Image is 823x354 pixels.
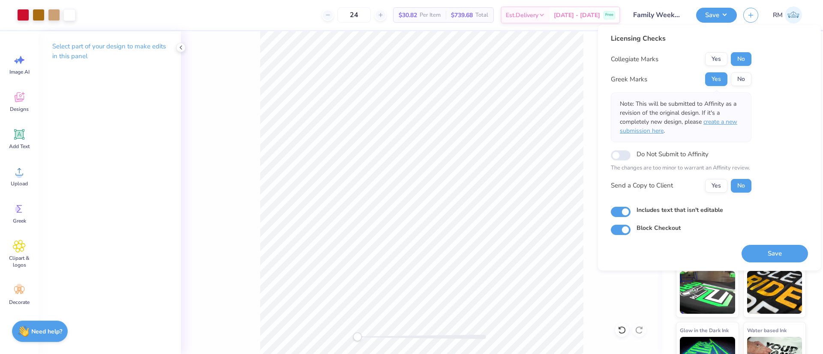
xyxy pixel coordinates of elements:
[31,327,62,336] strong: Need help?
[611,164,751,173] p: The changes are too minor to warrant an Affinity review.
[637,205,723,214] label: Includes text that isn't editable
[620,99,742,135] p: Note: This will be submitted to Affinity as a revision of the original design. If it's a complete...
[52,42,167,61] p: Select part of your design to make edits in this panel
[611,54,658,64] div: Collegiate Marks
[399,11,417,20] span: $30.82
[731,52,751,66] button: No
[705,179,727,193] button: Yes
[420,11,441,20] span: Per Item
[731,179,751,193] button: No
[705,72,727,86] button: Yes
[13,217,26,224] span: Greek
[627,6,690,24] input: Untitled Design
[475,11,488,20] span: Total
[611,181,673,190] div: Send a Copy to Client
[785,6,802,24] img: Roberta Manuel
[11,180,28,187] span: Upload
[769,6,806,24] a: RM
[5,255,33,268] span: Clipart & logos
[705,52,727,66] button: Yes
[9,299,30,306] span: Decorate
[742,245,808,262] button: Save
[747,271,802,314] img: Metallic & Glitter Ink
[637,223,681,232] label: Block Checkout
[731,72,751,86] button: No
[506,11,538,20] span: Est. Delivery
[611,74,647,84] div: Greek Marks
[10,106,29,113] span: Designs
[637,149,709,160] label: Do Not Submit to Affinity
[605,12,613,18] span: Free
[680,271,735,314] img: Neon Ink
[554,11,600,20] span: [DATE] - [DATE]
[337,7,371,23] input: – –
[451,11,473,20] span: $739.68
[773,10,783,20] span: RM
[353,333,362,341] div: Accessibility label
[696,8,737,23] button: Save
[611,33,751,44] div: Licensing Checks
[747,326,787,335] span: Water based Ink
[680,326,729,335] span: Glow in the Dark Ink
[9,143,30,150] span: Add Text
[9,68,30,75] span: Image AI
